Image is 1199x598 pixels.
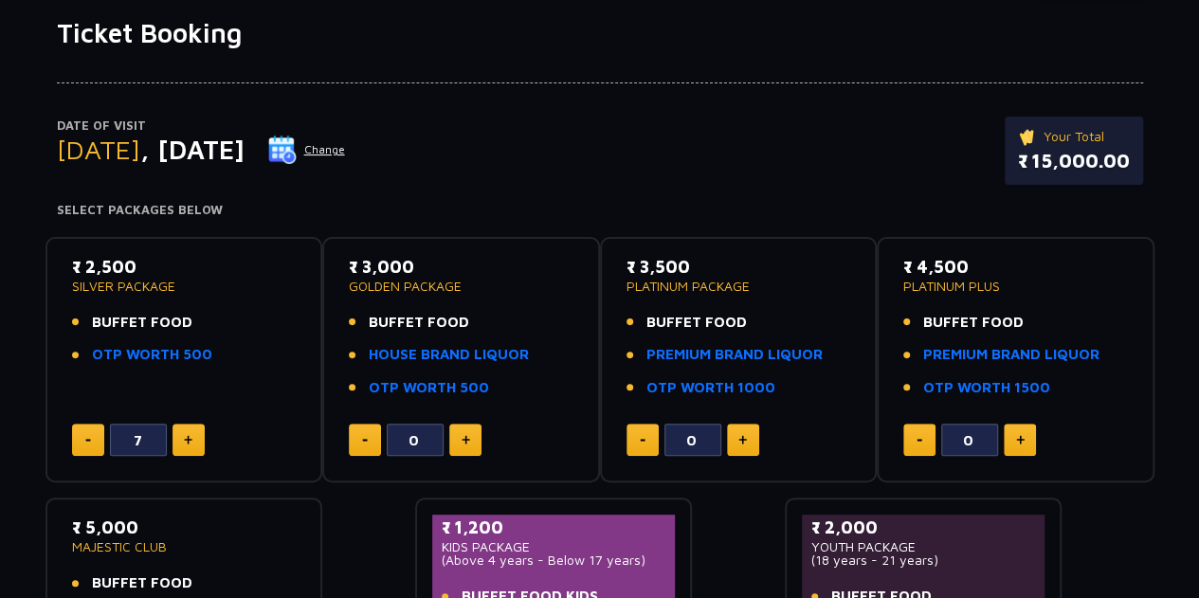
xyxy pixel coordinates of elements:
[1018,126,1038,147] img: ticket
[72,254,297,280] p: ₹ 2,500
[184,435,192,444] img: plus
[369,312,469,334] span: BUFFET FOOD
[72,280,297,293] p: SILVER PACKAGE
[640,439,645,442] img: minus
[72,540,297,553] p: MAJESTIC CLUB
[462,435,470,444] img: plus
[57,134,140,165] span: [DATE]
[362,439,368,442] img: minus
[369,344,529,366] a: HOUSE BRAND LIQUOR
[72,515,297,540] p: ₹ 5,000
[140,134,245,165] span: , [DATE]
[646,344,823,366] a: PREMIUM BRAND LIQUOR
[85,439,91,442] img: minus
[1016,435,1025,444] img: plus
[92,312,192,334] span: BUFFET FOOD
[57,17,1143,49] h1: Ticket Booking
[923,344,1099,366] a: PREMIUM BRAND LIQUOR
[903,280,1128,293] p: PLATINUM PLUS
[646,377,775,399] a: OTP WORTH 1000
[923,312,1024,334] span: BUFFET FOOD
[811,540,1036,553] p: YOUTH PACKAGE
[1018,147,1130,175] p: ₹ 15,000.00
[627,280,851,293] p: PLATINUM PACKAGE
[903,254,1128,280] p: ₹ 4,500
[92,572,192,594] span: BUFFET FOOD
[57,203,1143,218] h4: Select Packages Below
[738,435,747,444] img: plus
[442,540,666,553] p: KIDS PACKAGE
[92,344,212,366] a: OTP WORTH 500
[627,254,851,280] p: ₹ 3,500
[811,515,1036,540] p: ₹ 2,000
[811,553,1036,567] p: (18 years - 21 years)
[923,377,1050,399] a: OTP WORTH 1500
[442,515,666,540] p: ₹ 1,200
[917,439,922,442] img: minus
[646,312,747,334] span: BUFFET FOOD
[267,135,346,165] button: Change
[349,280,573,293] p: GOLDEN PACKAGE
[1018,126,1130,147] p: Your Total
[442,553,666,567] p: (Above 4 years - Below 17 years)
[369,377,489,399] a: OTP WORTH 500
[349,254,573,280] p: ₹ 3,000
[57,117,346,136] p: Date of Visit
